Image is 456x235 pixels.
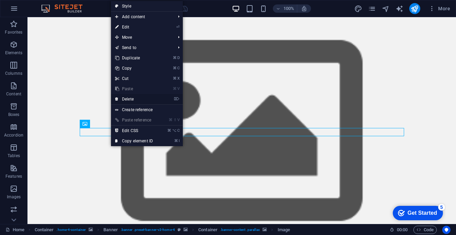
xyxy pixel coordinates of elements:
i: ⌘ [173,66,177,70]
a: ⌘VPaste [111,84,157,94]
p: Boxes [8,112,20,117]
button: design [354,4,363,13]
i: Design (Ctrl+Alt+Y) [354,5,362,13]
i: ⌘ [173,56,177,60]
p: Accordion [4,132,23,138]
button: More [426,3,453,14]
span: . banner-content .parallax [220,226,260,234]
i: This element is a customizable preset [178,228,181,232]
a: ⌘⇧VPaste reference [111,115,157,125]
a: ⌘⌥CEdit CSS [111,126,157,136]
i: Publish [411,5,419,13]
i: ⌥ [172,128,177,133]
i: Navigator [382,5,390,13]
span: 00 00 [397,226,408,234]
i: ⏎ [176,25,179,29]
span: : [402,227,403,232]
a: Style [111,1,183,11]
i: ⌘ [173,86,177,91]
i: C [177,128,179,133]
span: Click to select. Double-click to edit [103,226,118,234]
i: This element contains a background [183,228,188,232]
a: Click to cancel selection. Double-click to open Pages [5,226,24,234]
div: Get Started [20,8,50,14]
a: ⏎Edit [111,22,157,32]
a: ⌦Delete [111,94,157,104]
button: 100% [273,4,297,13]
p: Tables [8,153,20,158]
i: AI Writer [396,5,403,13]
button: publish [409,3,420,14]
span: Click to select. Double-click to edit [198,226,218,234]
i: X [177,76,179,81]
button: pages [368,4,376,13]
span: Click to select. Double-click to edit [35,226,54,234]
span: . home-4-container [56,226,86,234]
span: Click to select. Double-click to edit [278,226,290,234]
p: Favorites [5,30,22,35]
span: More [429,5,450,12]
i: V [177,86,179,91]
a: Send to [111,43,173,53]
img: Editor Logo [40,4,91,13]
p: Features [5,174,22,179]
h6: 100% [283,4,294,13]
i: This element contains a background [89,228,93,232]
i: This element contains a background [263,228,267,232]
i: ⌦ [174,97,179,101]
button: Code [413,226,437,234]
p: Images [7,194,21,200]
a: ⌘DDuplicate [111,53,157,63]
p: Elements [5,50,23,56]
a: Create reference [111,105,183,115]
button: navigator [382,4,390,13]
span: Add content [111,12,173,22]
i: ⌘ [174,139,178,143]
i: Pages (Ctrl+Alt+S) [368,5,376,13]
span: . banner .preset-banner-v3-home-4 [121,226,175,234]
p: Content [6,91,21,97]
h6: Session time [390,226,408,234]
button: text_generator [396,4,404,13]
span: Code [416,226,434,234]
i: On resize automatically adjust zoom level to fit chosen device. [301,5,307,12]
i: V [177,118,179,122]
i: ⌘ [173,76,177,81]
div: Get Started 5 items remaining, 0% complete [5,3,56,18]
i: ⇧ [174,118,177,122]
div: 5 [51,1,58,8]
a: ⌘CCopy [111,63,157,73]
p: Columns [5,71,22,76]
button: Usercentrics [442,226,451,234]
nav: breadcrumb [35,226,290,234]
i: D [177,56,179,60]
i: C [177,66,179,70]
i: ⌘ [169,118,173,122]
i: ⌘ [167,128,171,133]
p: Slider [9,215,19,220]
span: Move [111,32,173,43]
a: ⌘ICopy element ID [111,136,157,146]
a: ⌘XCut [111,73,157,84]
